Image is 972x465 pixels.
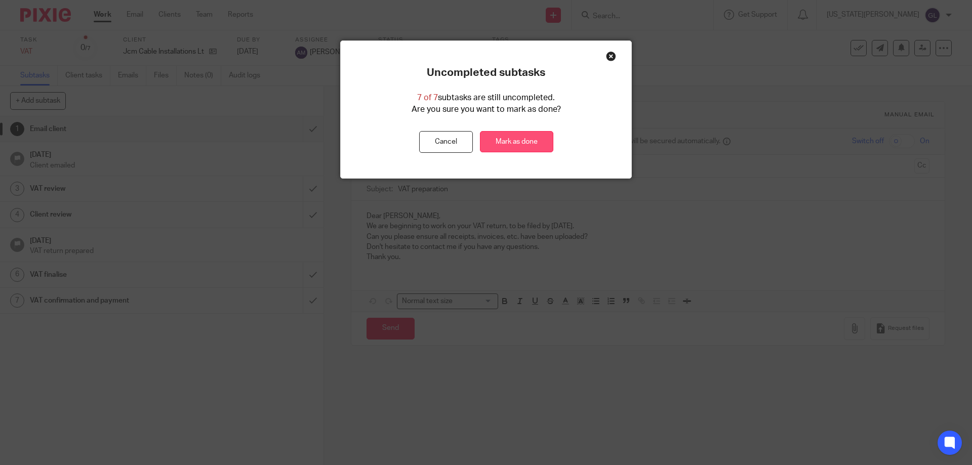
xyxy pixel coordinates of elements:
[606,51,616,61] div: Close this dialog window
[480,131,553,153] a: Mark as done
[417,94,438,102] span: 7 of 7
[417,92,555,104] p: subtasks are still uncompleted.
[427,66,545,79] p: Uncompleted subtasks
[412,104,561,115] p: Are you sure you want to mark as done?
[419,131,473,153] button: Cancel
